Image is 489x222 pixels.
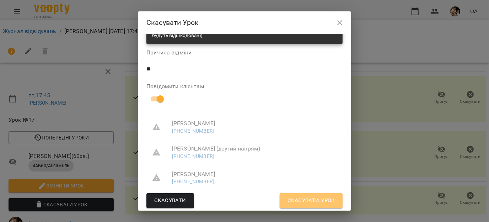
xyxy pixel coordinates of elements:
span: [PERSON_NAME] [172,170,337,179]
label: Причина відміни [146,50,343,55]
a: [PHONE_NUMBER] [172,179,214,184]
button: Скасувати Урок [280,193,343,208]
span: [PERSON_NAME] [172,119,337,128]
a: [PHONE_NUMBER] [172,128,214,134]
h2: Скасувати Урок [146,17,343,28]
span: [PERSON_NAME] (другий напрям) [172,144,337,153]
label: Повідомити клієнтам [146,84,343,89]
span: Скасувати [154,196,186,205]
span: Скасувати Урок [288,196,335,205]
button: Скасувати [146,193,194,208]
a: [PHONE_NUMBER] [172,153,214,159]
